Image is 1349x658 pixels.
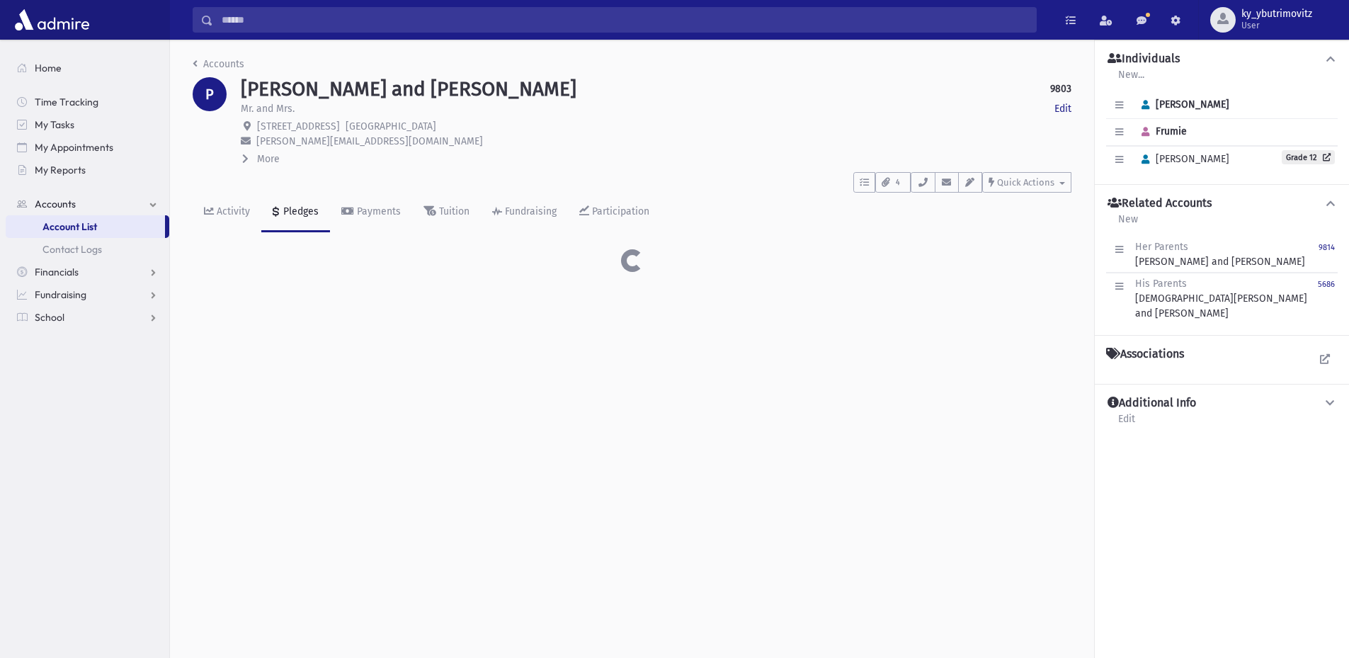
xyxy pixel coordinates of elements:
a: Accounts [193,58,244,70]
a: New... [1117,67,1145,92]
span: [PERSON_NAME][EMAIL_ADDRESS][DOMAIN_NAME] [256,135,483,147]
span: ky_ybutrimovitz [1241,8,1312,20]
a: Fundraising [6,283,169,306]
nav: breadcrumb [193,57,244,77]
small: 5686 [1318,280,1335,289]
span: Fundraising [35,288,86,301]
div: Tuition [436,205,469,217]
strong: 9803 [1050,81,1071,96]
a: Accounts [6,193,169,215]
span: [PERSON_NAME] [1135,98,1229,110]
span: [PERSON_NAME] [1135,153,1229,165]
p: Mr. and Mrs. [241,101,295,116]
div: Payments [354,205,401,217]
span: Contact Logs [42,243,102,256]
button: Quick Actions [982,172,1071,193]
span: My Appointments [35,141,113,154]
a: My Reports [6,159,169,181]
button: Individuals [1106,52,1338,67]
h4: Associations [1106,347,1184,361]
a: My Tasks [6,113,169,136]
span: His Parents [1135,278,1187,290]
a: Grade 12 [1282,150,1335,164]
span: Her Parents [1135,241,1188,253]
span: 4 [892,176,904,189]
div: P [193,77,227,111]
a: 9814 [1319,239,1335,269]
a: Financials [6,261,169,283]
span: Accounts [35,198,76,210]
span: More [257,153,280,165]
a: Edit [1117,411,1136,436]
img: AdmirePro [11,6,93,34]
span: Quick Actions [997,177,1054,188]
span: Account List [42,220,97,233]
a: Fundraising [481,193,568,232]
h4: Additional Info [1108,396,1196,411]
a: School [6,306,169,329]
div: Activity [214,205,250,217]
h1: [PERSON_NAME] and [PERSON_NAME] [241,77,576,101]
span: Frumie [1135,125,1187,137]
div: Fundraising [502,205,557,217]
a: 5686 [1318,276,1335,321]
div: Participation [589,205,649,217]
a: New [1117,211,1139,237]
a: Tuition [412,193,481,232]
span: [GEOGRAPHIC_DATA] [346,120,436,132]
div: Pledges [280,205,319,217]
a: Participation [568,193,661,232]
button: More [241,152,281,166]
small: 9814 [1319,243,1335,252]
a: Home [6,57,169,79]
div: [PERSON_NAME] and [PERSON_NAME] [1135,239,1305,269]
a: Pledges [261,193,330,232]
a: Time Tracking [6,91,169,113]
span: School [35,311,64,324]
span: [STREET_ADDRESS] [257,120,340,132]
input: Search [213,7,1036,33]
span: My Tasks [35,118,74,131]
div: [DEMOGRAPHIC_DATA][PERSON_NAME] and [PERSON_NAME] [1135,276,1318,321]
a: Account List [6,215,165,238]
span: User [1241,20,1312,31]
span: Financials [35,266,79,278]
span: Home [35,62,62,74]
button: Related Accounts [1106,196,1338,211]
h4: Related Accounts [1108,196,1212,211]
span: Time Tracking [35,96,98,108]
button: Additional Info [1106,396,1338,411]
a: Payments [330,193,412,232]
a: Contact Logs [6,238,169,261]
a: My Appointments [6,136,169,159]
h4: Individuals [1108,52,1180,67]
a: Activity [193,193,261,232]
a: Edit [1054,101,1071,116]
span: My Reports [35,164,86,176]
button: 4 [875,172,911,193]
